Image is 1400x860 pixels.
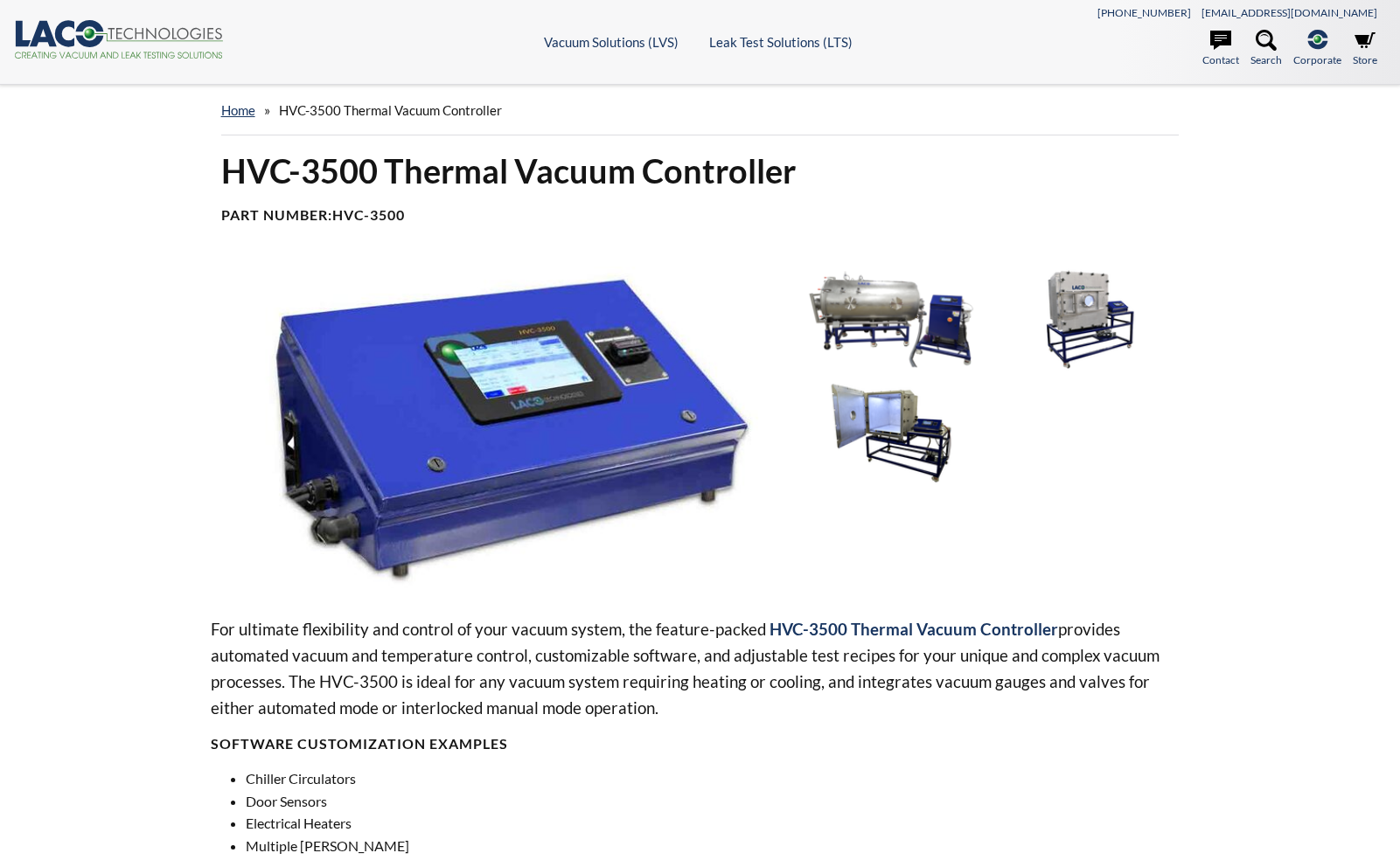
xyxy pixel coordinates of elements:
[279,102,502,118] span: HVC-3500 Thermal Vacuum Controller
[246,835,1190,857] li: Multiple [PERSON_NAME]
[1353,30,1377,68] a: Store
[221,206,1180,225] h4: Part Number:
[993,267,1181,371] img: HVC-3500 in Cube Chamber System, angled view
[332,206,405,223] b: HVC-3500
[544,34,679,50] a: Vacuum Solutions (LVS)
[709,34,853,50] a: Leak Test Solutions (LTS)
[798,267,985,371] img: HVC-3500 Thermal Vacuum Controller in System, front view
[1293,52,1341,68] span: Corporate
[221,86,1180,135] div: »
[1202,30,1239,68] a: Contact
[1097,6,1191,19] a: [PHONE_NUMBER]
[1250,30,1282,68] a: Search
[770,619,1058,639] strong: HVC-3500 Thermal Vacuum Controller
[798,380,985,485] img: HVC-3500 in Cube Chamber System, open door
[211,267,784,588] img: HVC-3500 Thermal Vacuum Controller, angled view
[246,790,1190,813] li: Door Sensors
[221,149,1180,192] h1: HVC-3500 Thermal Vacuum Controller
[246,767,1190,790] li: Chiller Circulators
[246,812,1190,835] li: Electrical Heaters
[1201,6,1377,19] a: [EMAIL_ADDRESS][DOMAIN_NAME]
[211,616,1190,721] p: For ultimate flexibility and control of your vacuum system, the feature-packed provides automated...
[211,735,1190,753] h4: SOFTWARE CUSTOMIZATION EXAMPLES
[221,102,255,118] a: home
